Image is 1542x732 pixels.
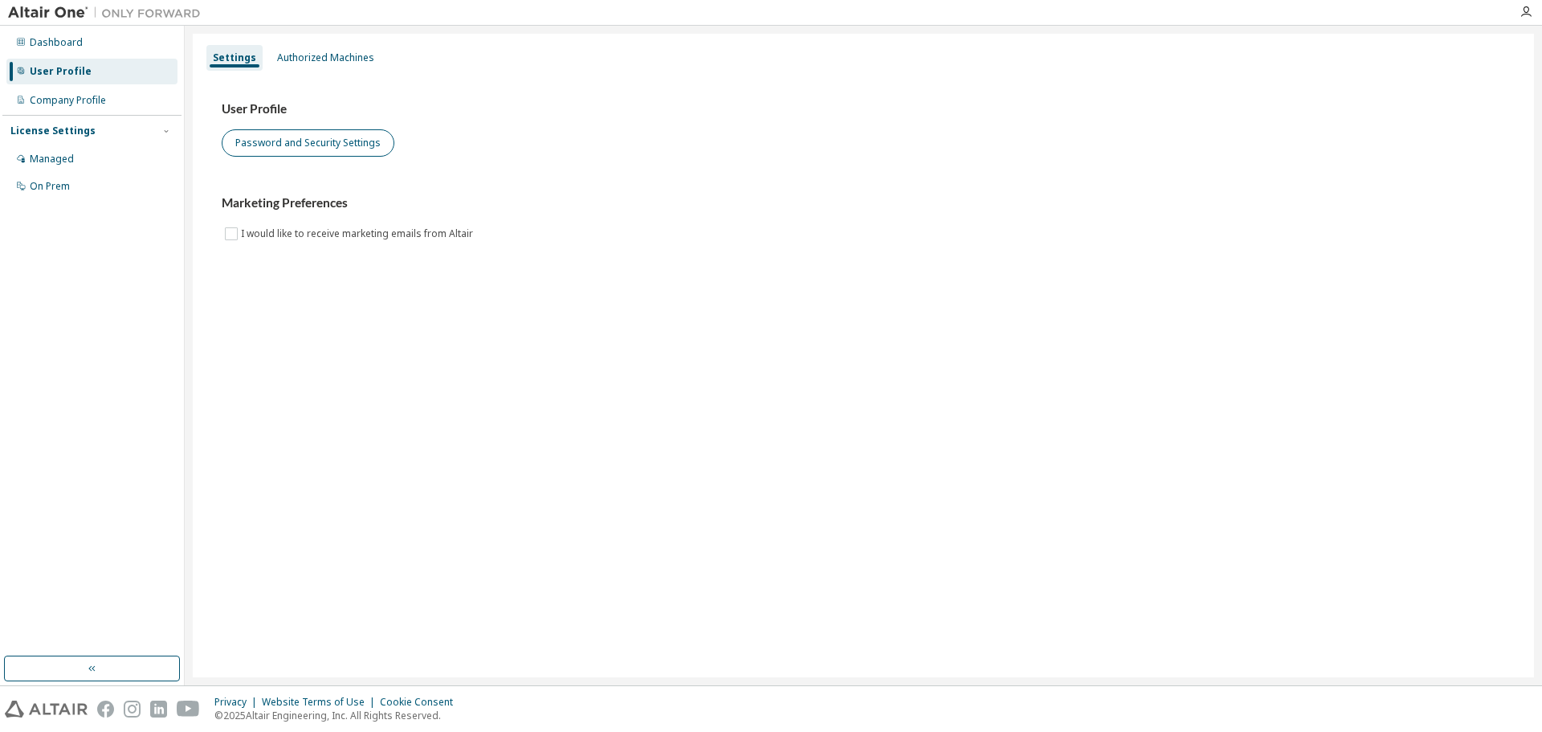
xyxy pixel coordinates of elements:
div: License Settings [10,125,96,137]
h3: Marketing Preferences [222,195,1505,211]
div: Cookie Consent [380,696,463,709]
img: Altair One [8,5,209,21]
div: User Profile [30,65,92,78]
img: altair_logo.svg [5,701,88,718]
img: youtube.svg [177,701,200,718]
p: © 2025 Altair Engineering, Inc. All Rights Reserved. [214,709,463,722]
button: Password and Security Settings [222,129,394,157]
img: linkedin.svg [150,701,167,718]
h3: User Profile [222,101,1505,117]
div: Authorized Machines [277,51,374,64]
label: I would like to receive marketing emails from Altair [241,224,476,243]
div: Dashboard [30,36,83,49]
div: On Prem [30,180,70,193]
div: Managed [30,153,74,166]
div: Settings [213,51,256,64]
div: Website Terms of Use [262,696,380,709]
img: instagram.svg [124,701,141,718]
div: Company Profile [30,94,106,107]
img: facebook.svg [97,701,114,718]
div: Privacy [214,696,262,709]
